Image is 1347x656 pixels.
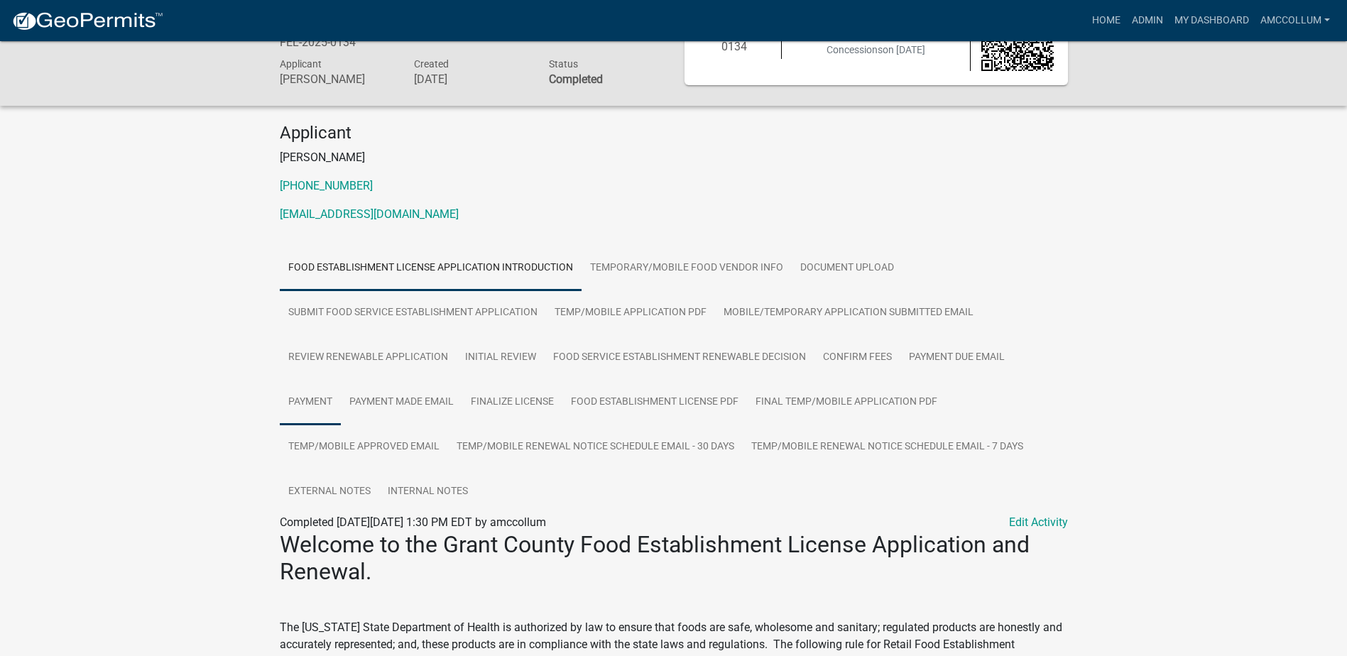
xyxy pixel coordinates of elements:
[1169,7,1255,34] a: My Dashboard
[562,380,747,425] a: Food Establishment License PDF
[747,380,946,425] a: Final Temp/Mobile Application PDF
[280,469,379,515] a: External Notes
[1086,7,1126,34] a: Home
[280,179,373,192] a: [PHONE_NUMBER]
[814,335,900,381] a: Confirm Fees
[827,29,946,55] span: by [PERSON_NAME]'s Concessions
[806,29,946,55] span: Submitted on [DATE]
[414,58,449,70] span: Created
[280,515,546,529] span: Completed [DATE][DATE] 1:30 PM EDT by amccollum
[280,123,1068,143] h4: Applicant
[715,290,982,336] a: Mobile/Temporary Application Submitted Email
[546,290,715,336] a: Temp/Mobile Application PDF
[280,35,393,49] h6: FEL-2025-0134
[280,58,322,70] span: Applicant
[1009,514,1068,531] a: Edit Activity
[280,246,582,291] a: Food Establishment License Application Introduction
[280,290,546,336] a: Submit Food Service Establishment Application
[280,207,459,221] a: [EMAIL_ADDRESS][DOMAIN_NAME]
[341,380,462,425] a: Payment made Email
[280,531,1068,586] h2: Welcome to the Grant County Food Establishment License Application and Renewal.
[549,72,603,86] strong: Completed
[582,246,792,291] a: Temporary/Mobile Food Vendor Info
[379,469,476,515] a: Internal Notes
[743,425,1032,470] a: Temp/Mobile Renewal Notice Schedule Email - 7 Days
[462,380,562,425] a: Finalize License
[280,425,448,470] a: Temp/Mobile Approved Email
[545,335,814,381] a: Food Service Establishment Renewable Decision
[280,72,393,86] h6: [PERSON_NAME]
[792,246,902,291] a: Document Upload
[1255,7,1336,34] a: amccollum
[280,149,1068,166] p: [PERSON_NAME]
[900,335,1013,381] a: Payment Due Email
[280,335,457,381] a: Review Renewable Application
[414,72,528,86] h6: [DATE]
[1126,7,1169,34] a: Admin
[457,335,545,381] a: Initial Review
[280,380,341,425] a: Payment
[448,425,743,470] a: Temp/Mobile Renewal Notice Schedule Email - 30 Days
[549,58,578,70] span: Status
